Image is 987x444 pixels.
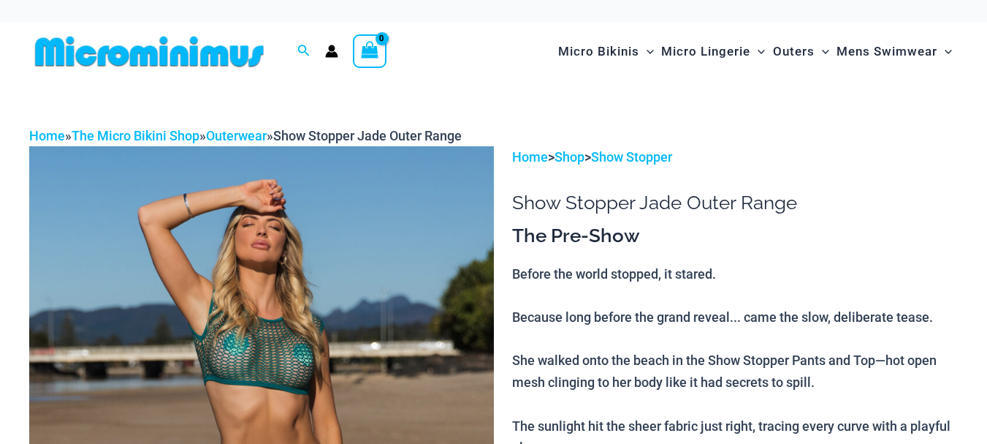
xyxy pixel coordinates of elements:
[937,33,952,70] span: Menu Toggle
[297,42,310,61] a: Search icon link
[353,34,386,68] a: View Shopping Cart, empty
[555,29,658,74] a: Micro BikinisMenu ToggleMenu Toggle
[206,128,267,143] a: Outerwear
[325,45,338,58] a: Account icon link
[273,128,462,143] span: Show Stopper Jade Outer Range
[512,149,548,165] a: Home
[661,33,750,70] span: Micro Lingerie
[29,128,65,143] a: Home
[72,128,199,143] a: The Micro Bikini Shop
[833,29,956,74] a: Mens SwimwearMenu ToggleMenu Toggle
[29,128,462,143] span: » » »
[815,33,829,70] span: Menu Toggle
[512,192,958,214] h1: Show Stopper Jade Outer Range
[555,149,584,165] a: Shop
[658,29,769,74] a: Micro LingerieMenu ToggleMenu Toggle
[558,33,639,70] span: Micro Bikinis
[512,224,958,249] h3: The Pre-Show
[29,35,270,68] img: MM SHOP LOGO FLAT
[837,33,937,70] span: Mens Swimwear
[552,27,958,76] nav: Site Navigation
[512,146,958,168] p: > >
[639,33,654,70] span: Menu Toggle
[591,149,672,165] a: Show Stopper
[750,33,765,70] span: Menu Toggle
[769,29,833,74] a: OutersMenu ToggleMenu Toggle
[773,33,815,70] span: Outers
